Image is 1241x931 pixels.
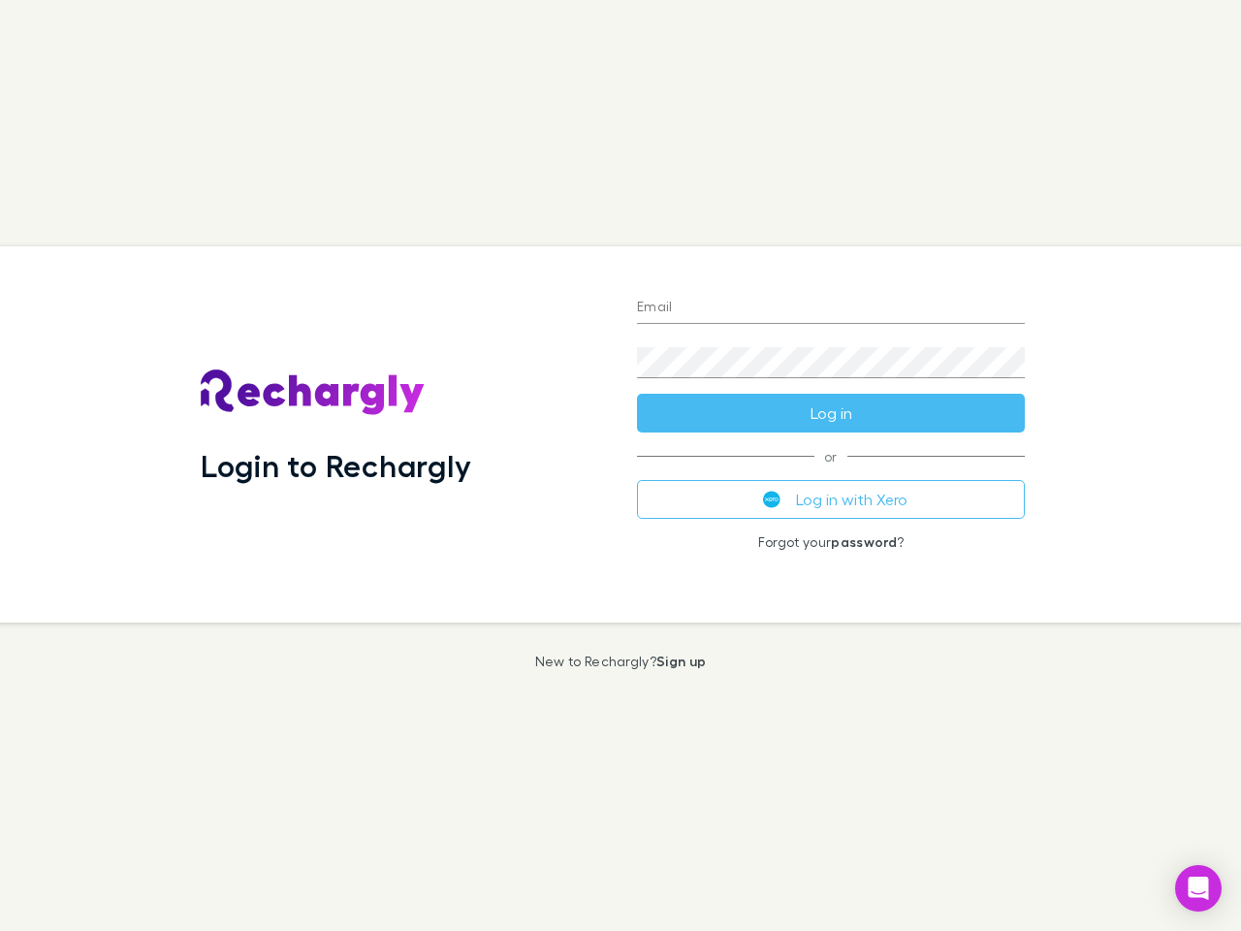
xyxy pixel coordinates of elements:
a: password [831,533,897,550]
button: Log in [637,394,1025,433]
p: Forgot your ? [637,534,1025,550]
a: Sign up [656,653,706,669]
h1: Login to Rechargly [201,447,471,484]
p: New to Rechargly? [535,654,707,669]
span: or [637,456,1025,457]
img: Rechargly's Logo [201,369,426,416]
img: Xero's logo [763,491,780,508]
div: Open Intercom Messenger [1175,865,1222,912]
button: Log in with Xero [637,480,1025,519]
